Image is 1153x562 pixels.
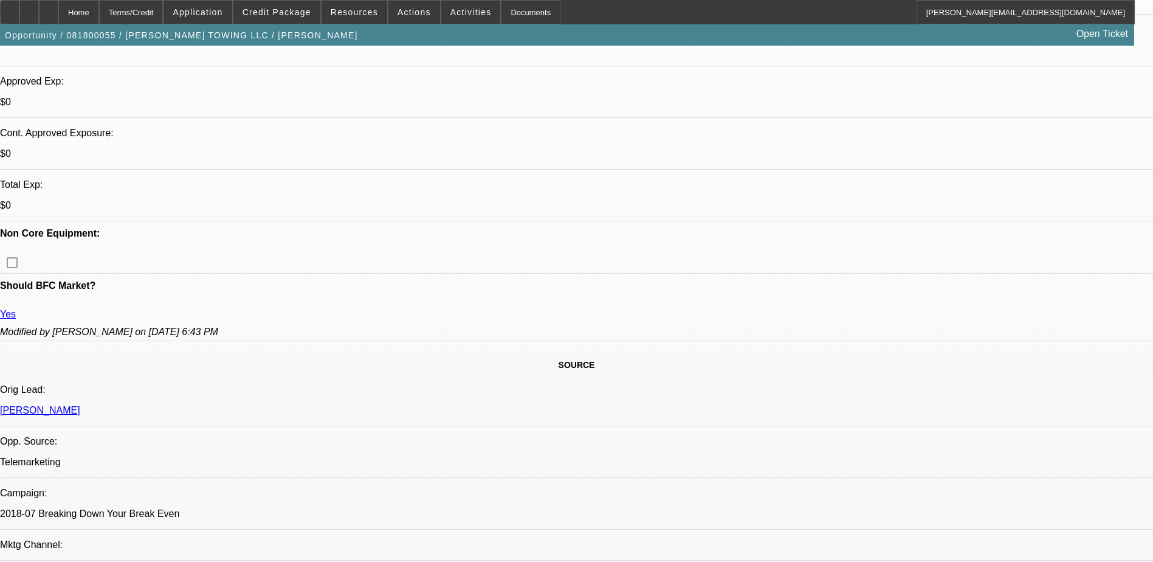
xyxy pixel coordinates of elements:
button: Actions [388,1,440,24]
span: Opportunity / 081800055 / [PERSON_NAME] TOWING LLC / [PERSON_NAME] [5,30,358,40]
span: Activities [450,7,492,17]
span: Resources [331,7,378,17]
span: Actions [398,7,431,17]
button: Credit Package [233,1,320,24]
a: Open Ticket [1072,24,1133,44]
span: SOURCE [559,360,595,370]
button: Activities [441,1,501,24]
span: Credit Package [243,7,311,17]
button: Resources [322,1,387,24]
span: Application [173,7,222,17]
button: Application [163,1,232,24]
